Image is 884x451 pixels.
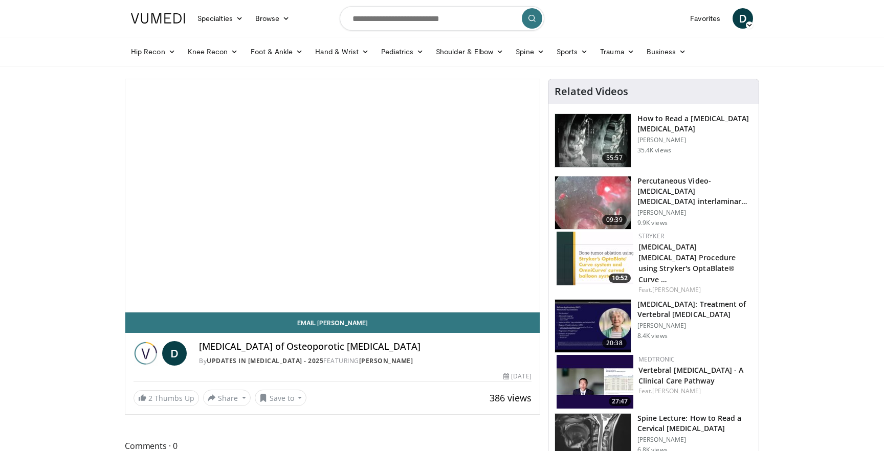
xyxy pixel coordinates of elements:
button: Save to [255,390,307,406]
a: Foot & Ankle [245,41,310,62]
span: 10:52 [609,274,631,283]
a: Stryker [638,232,664,240]
button: Share [203,390,251,406]
h3: [MEDICAL_DATA]: Treatment of Vertebral [MEDICAL_DATA] [637,299,753,320]
a: Vertebral [MEDICAL_DATA] - A Clinical Care Pathway [638,365,744,386]
h4: Related Videos [555,85,628,98]
div: Feat. [638,387,750,396]
a: Knee Recon [182,41,245,62]
a: Medtronic [638,355,675,364]
p: 35.4K views [637,146,671,154]
a: 09:39 Percutaneous Video-[MEDICAL_DATA] [MEDICAL_DATA] interlaminar L5-S1 (PELD) [PERSON_NAME] 9.... [555,176,753,230]
p: 9.9K views [637,219,668,227]
p: 8.4K views [637,332,668,340]
span: 55:57 [602,153,627,163]
img: Updates in Interventional Radiology - 2025 [134,341,158,366]
h3: Spine Lecture: How to Read a Cervical [MEDICAL_DATA] [637,413,753,434]
img: 8fac1a79-a78b-4966-a978-874ddf9a9948.150x105_q85_crop-smart_upscale.jpg [555,176,631,230]
h3: How to Read a [MEDICAL_DATA] [MEDICAL_DATA] [637,114,753,134]
a: Pediatrics [375,41,430,62]
a: [PERSON_NAME] [652,387,701,395]
a: 20:38 [MEDICAL_DATA]: Treatment of Vertebral [MEDICAL_DATA] [PERSON_NAME] 8.4K views [555,299,753,353]
a: Sports [550,41,594,62]
a: [PERSON_NAME] [652,285,701,294]
a: D [733,8,753,29]
img: 0cae8376-61df-4d0e-94d1-d9dddb55642e.150x105_q85_crop-smart_upscale.jpg [555,300,631,353]
input: Search topics, interventions [340,6,544,31]
a: Browse [249,8,296,29]
a: [PERSON_NAME] [359,356,413,365]
a: 55:57 How to Read a [MEDICAL_DATA] [MEDICAL_DATA] [PERSON_NAME] 35.4K views [555,114,753,168]
span: 2 [148,393,152,403]
p: [PERSON_NAME] [637,322,753,330]
span: 27:47 [609,397,631,406]
a: Business [640,41,693,62]
span: 386 views [490,392,532,404]
img: 0f0d9d51-420c-42d6-ac87-8f76a25ca2f4.150x105_q85_crop-smart_upscale.jpg [557,232,633,285]
span: 09:39 [602,215,627,225]
h4: [MEDICAL_DATA] of Osteoporotic [MEDICAL_DATA] [199,341,532,352]
div: [DATE] [503,372,531,381]
video-js: Video Player [125,79,540,312]
img: VuMedi Logo [131,13,185,24]
a: Favorites [684,8,726,29]
p: [PERSON_NAME] [637,436,753,444]
a: Hip Recon [125,41,182,62]
a: 2 Thumbs Up [134,390,199,406]
a: [MEDICAL_DATA] [MEDICAL_DATA] Procedure using Stryker's OptaBlate® Curve … [638,242,736,284]
a: D [162,341,187,366]
a: Hand & Wrist [309,41,375,62]
img: b47c832f-d84e-4c5d-8811-00369440eda2.150x105_q85_crop-smart_upscale.jpg [555,114,631,167]
p: [PERSON_NAME] [637,136,753,144]
img: 07f3d5e8-2184-4f98-b1ac-8a3f7f06b6b9.150x105_q85_crop-smart_upscale.jpg [557,355,633,409]
a: Email [PERSON_NAME] [125,312,540,333]
a: Spine [510,41,550,62]
span: 20:38 [602,338,627,348]
a: Shoulder & Elbow [430,41,510,62]
p: [PERSON_NAME] [637,209,753,217]
a: 27:47 [557,355,633,409]
a: Trauma [594,41,640,62]
a: 10:52 [557,232,633,285]
div: Feat. [638,285,750,295]
a: Updates in [MEDICAL_DATA] - 2025 [207,356,323,365]
a: Specialties [191,8,249,29]
div: By FEATURING [199,356,532,366]
h3: Percutaneous Video-[MEDICAL_DATA] [MEDICAL_DATA] interlaminar L5-S1 (PELD) [637,176,753,207]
